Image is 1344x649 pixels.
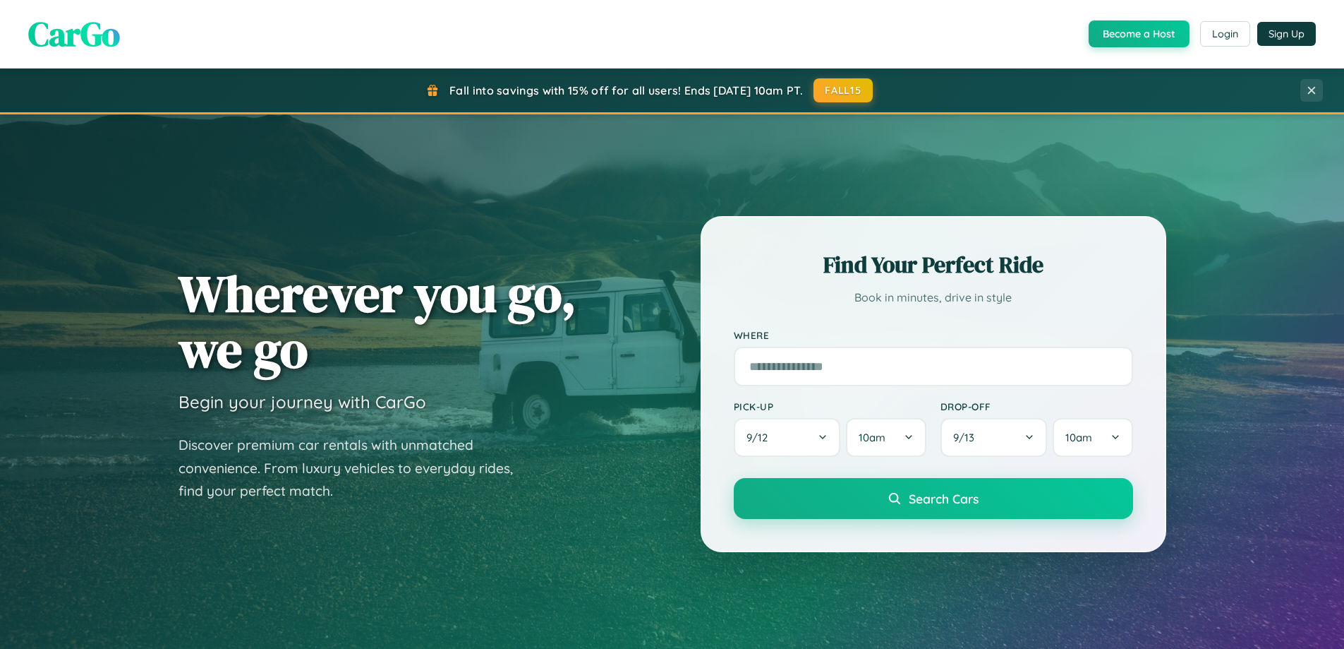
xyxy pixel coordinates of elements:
[178,266,576,377] h1: Wherever you go, we go
[734,287,1133,308] p: Book in minutes, drive in style
[734,249,1133,280] h2: Find Your Perfect Ride
[734,329,1133,341] label: Where
[28,11,120,57] span: CarGo
[846,418,926,457] button: 10am
[178,434,531,503] p: Discover premium car rentals with unmatched convenience. From luxury vehicles to everyday rides, ...
[909,491,979,506] span: Search Cars
[449,83,803,97] span: Fall into savings with 15% off for all users! Ends [DATE] 10am PT.
[734,478,1133,519] button: Search Cars
[1089,20,1189,47] button: Become a Host
[1053,418,1132,457] button: 10am
[940,400,1133,412] label: Drop-off
[178,391,426,412] h3: Begin your journey with CarGo
[940,418,1048,457] button: 9/13
[1200,21,1250,47] button: Login
[1257,22,1316,46] button: Sign Up
[859,431,885,444] span: 10am
[734,400,926,412] label: Pick-up
[953,431,981,444] span: 9 / 13
[734,418,841,457] button: 9/12
[746,431,775,444] span: 9 / 12
[813,78,873,102] button: FALL15
[1065,431,1092,444] span: 10am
